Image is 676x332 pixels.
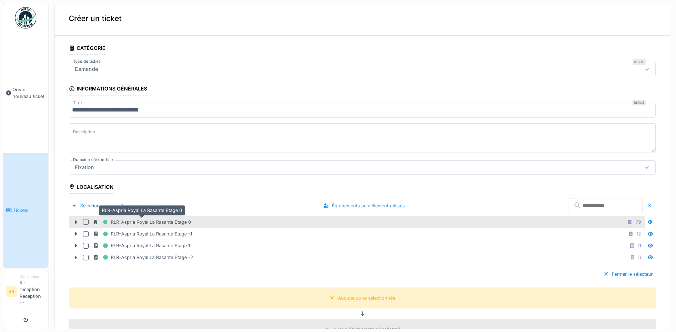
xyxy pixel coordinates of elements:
div: Demandeur [20,274,45,279]
div: 11 [638,242,641,249]
div: 6 [638,254,641,261]
div: RLR-Aspria Royal La Rasante Etage 0 [99,205,185,216]
li: RR [6,286,17,297]
div: Localisation [69,182,114,194]
div: Équipements actuellement utilisés [320,201,408,211]
a: RR DemandeurRlr reception Reception rlr [6,274,45,311]
div: RLR-Aspria Royal La Rasante Etage 0 [93,218,191,227]
img: Badge_color-CXgf-gQk.svg [15,7,36,28]
label: Domaine d'expertise [72,157,114,163]
div: RLR-Aspria Royal La Rasante Etage -2 [93,253,193,262]
label: Type de ticket [72,58,102,64]
div: Requis [633,59,646,65]
label: Titre [72,100,83,106]
a: Ouvrir nouveau ticket [3,32,48,153]
div: 12 [636,230,641,237]
div: RLR-Aspria Royal La Rasante Etage -1 [93,229,192,238]
div: Aucune zone sélectionnée [338,295,395,301]
label: Description [72,128,97,136]
div: Créer un ticket [55,1,670,36]
div: 79 [636,219,641,225]
div: Catégorie [69,43,105,55]
div: Demande [72,65,101,73]
span: Tickets [13,207,45,214]
div: Informations générales [69,83,147,95]
span: Ouvrir nouveau ticket [12,86,45,100]
div: Sélectionner parmi les équipements [69,201,160,211]
div: Fermer le sélecteur [600,269,656,279]
div: Requis [633,100,646,105]
li: Rlr reception Reception rlr [20,274,45,310]
div: Fixation [72,164,97,171]
a: Tickets [3,153,48,267]
div: RLR-Aspria Royal La Rasante Etage 1 [93,241,190,250]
